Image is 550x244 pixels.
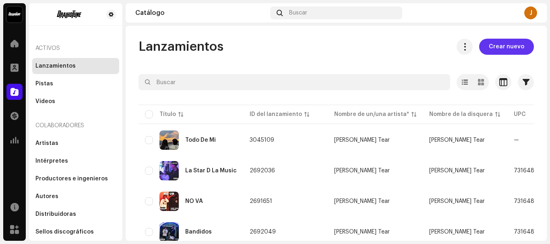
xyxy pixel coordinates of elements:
span: 2692036 [250,168,275,174]
span: Kidd Tear [429,168,485,174]
span: Kidd Tear [334,229,416,235]
div: Videos [35,98,55,105]
div: Nombre de un/una artista* [334,110,409,118]
div: Autores [35,193,58,200]
re-m-nav-item: Lanzamientos [32,58,119,74]
div: La Star D La Music [185,168,237,174]
img: 10370c6a-d0e2-4592-b8a2-38f444b0ca44 [6,6,23,23]
span: Lanzamientos [139,39,223,55]
span: Crear nuevo [489,39,524,55]
input: Buscar [139,74,450,90]
span: 2691651 [250,199,272,204]
button: Crear nuevo [479,39,534,55]
div: Nombre de la disquera [429,110,493,118]
span: Buscar [289,10,307,16]
div: Catálogo [135,10,267,16]
img: 1daa88f3-b674-48f4-88bd-8d23cd08cdd5 [159,130,179,150]
span: Kidd Tear [429,199,485,204]
div: [PERSON_NAME] Tear [334,199,390,204]
div: J [524,6,537,19]
re-m-nav-item: Intérpretes [32,153,119,169]
span: Kidd Tear [429,137,485,143]
span: Kidd Tear [334,168,416,174]
div: Distribuidoras [35,211,76,217]
img: b3d09310-c100-4252-b201-e6ab30aebd28 [159,161,179,180]
div: Intérpretes [35,158,68,164]
re-m-nav-item: Pistas [32,76,119,92]
div: Bandidos [185,229,212,235]
span: 3045109 [250,137,274,143]
span: Kidd Tear [429,229,485,235]
div: [PERSON_NAME] Tear [334,168,390,174]
span: 2692049 [250,229,276,235]
div: Título [159,110,176,118]
re-m-nav-item: Distribuidoras [32,206,119,222]
div: Pistas [35,81,53,87]
div: Artistas [35,140,58,147]
re-m-nav-item: Autores [32,188,119,205]
div: Lanzamientos [35,63,76,69]
div: Todo De Mi [185,137,216,143]
span: Kidd Tear [334,137,416,143]
div: [PERSON_NAME] Tear [334,229,390,235]
re-m-nav-item: Artistas [32,135,119,151]
div: NO VA [185,199,203,204]
re-a-nav-header: Activos [32,39,119,58]
img: fa294d24-6112-42a8-9831-6e0cd3b5fa40 [35,10,103,19]
re-m-nav-item: Sellos discográficos [32,224,119,240]
div: [PERSON_NAME] Tear [334,137,390,143]
img: a461064a-8c46-4648-8d70-e7a60df9939d [159,222,179,242]
re-m-nav-item: Videos [32,93,119,110]
re-a-nav-header: Colaboradores [32,116,119,135]
img: 36dce16e-d2a4-46ed-b2e1-f303fd397426 [159,192,179,211]
div: ID del lanzamiento [250,110,302,118]
re-m-nav-item: Productores e ingenieros [32,171,119,187]
div: Sellos discográficos [35,229,94,235]
span: Kidd Tear [334,199,416,204]
div: Productores e ingenieros [35,176,108,182]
